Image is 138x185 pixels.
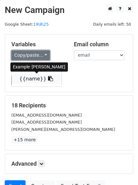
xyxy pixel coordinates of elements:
[10,62,68,72] div: Example: [PERSON_NAME]
[5,5,133,16] h2: New Campaign
[91,21,133,28] span: Daily emails left: 50
[33,22,49,27] a: 19\8\25
[12,74,62,84] a: {{name}}
[74,41,127,48] h5: Email column
[11,127,115,132] small: [PERSON_NAME][EMAIL_ADDRESS][DOMAIN_NAME]
[11,41,64,48] h5: Variables
[91,22,133,27] a: Daily emails left: 50
[11,160,127,167] h5: Advanced
[11,50,50,60] a: Copy/paste...
[11,120,82,124] small: [EMAIL_ADDRESS][DOMAIN_NAME]
[11,102,127,109] h5: 18 Recipients
[11,113,82,118] small: [EMAIL_ADDRESS][DOMAIN_NAME]
[5,22,49,27] small: Google Sheet:
[106,155,138,185] iframe: Chat Widget
[11,136,38,144] a: +15 more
